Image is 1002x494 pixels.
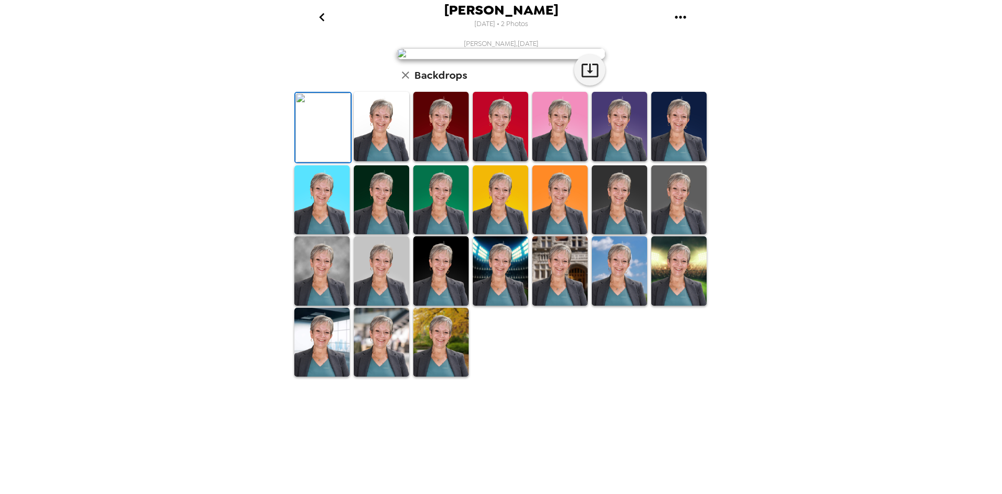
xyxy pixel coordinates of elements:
[474,17,528,31] span: [DATE] • 2 Photos
[464,39,539,48] span: [PERSON_NAME] , [DATE]
[444,3,558,17] span: [PERSON_NAME]
[295,93,351,162] img: Original
[397,48,605,59] img: user
[414,67,467,83] h6: Backdrops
